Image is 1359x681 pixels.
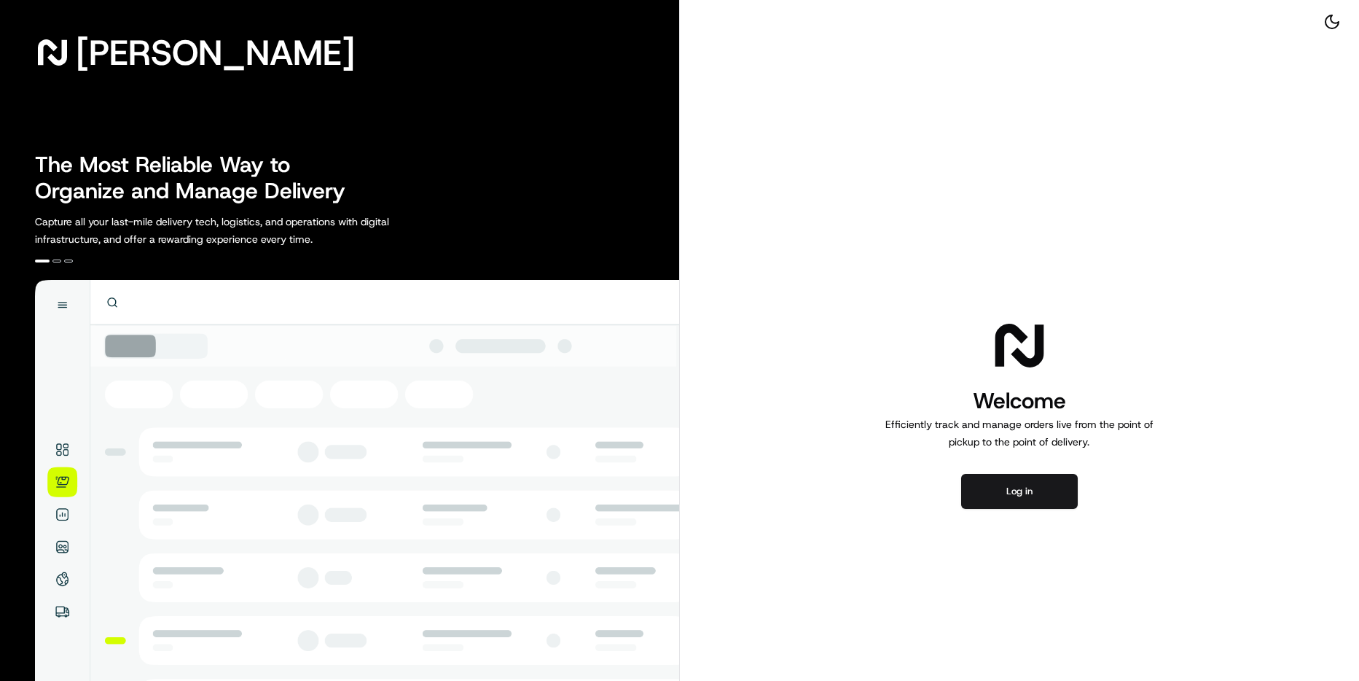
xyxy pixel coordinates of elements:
span: [PERSON_NAME] [76,38,355,67]
button: Log in [961,474,1078,509]
h2: The Most Reliable Way to Organize and Manage Delivery [35,152,361,204]
p: Efficiently track and manage orders live from the point of pickup to the point of delivery. [880,416,1159,451]
p: Capture all your last-mile delivery tech, logistics, and operations with digital infrastructure, ... [35,213,455,248]
h1: Welcome [880,386,1159,416]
